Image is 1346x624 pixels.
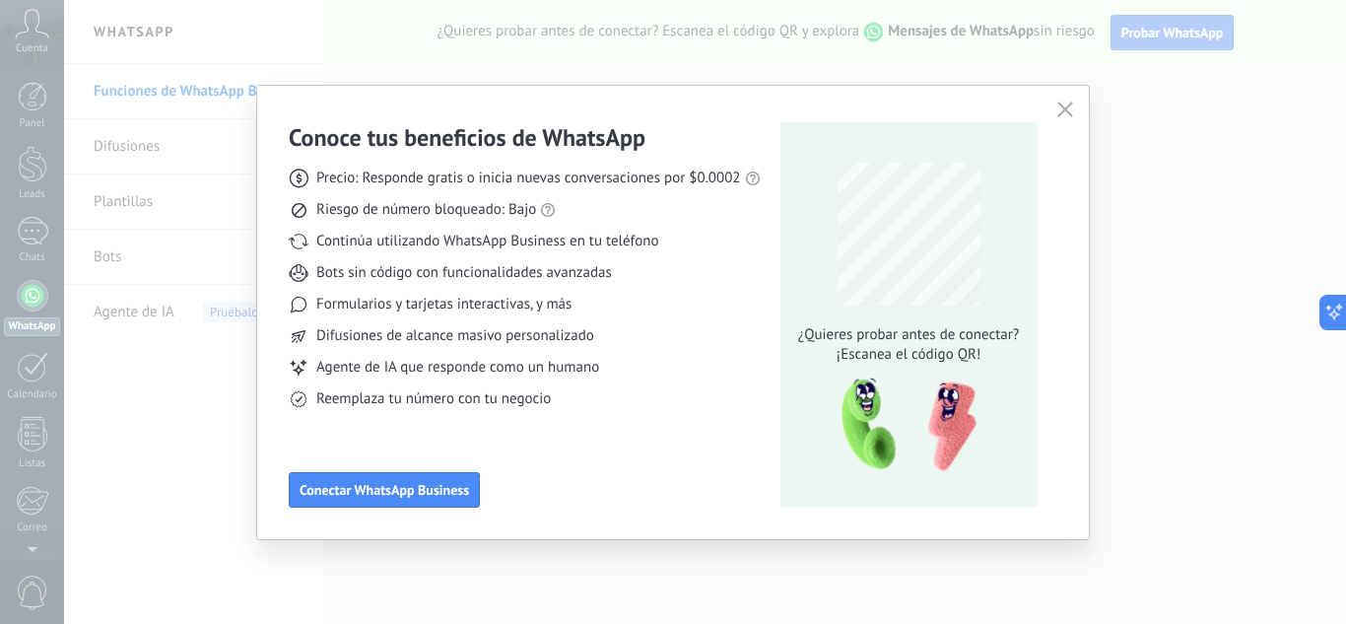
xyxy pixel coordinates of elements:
span: Difusiones de alcance masivo personalizado [316,326,594,346]
span: Reemplaza tu número con tu negocio [316,389,551,409]
span: Agente de IA que responde como un humano [316,358,599,378]
img: qr-pic-1x.png [825,373,980,478]
span: ¡Escanea el código QR! [792,345,1025,365]
span: Conectar WhatsApp Business [300,483,469,497]
span: Continúa utilizando WhatsApp Business en tu teléfono [316,232,658,251]
span: Bots sin código con funcionalidades avanzadas [316,263,612,283]
span: Riesgo de número bloqueado: Bajo [316,200,536,220]
span: Formularios y tarjetas interactivas, y más [316,295,572,314]
h3: Conoce tus beneficios de WhatsApp [289,122,645,153]
button: Conectar WhatsApp Business [289,472,480,508]
span: ¿Quieres probar antes de conectar? [792,325,1025,345]
span: Precio: Responde gratis o inicia nuevas conversaciones por $0.0002 [316,169,741,188]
